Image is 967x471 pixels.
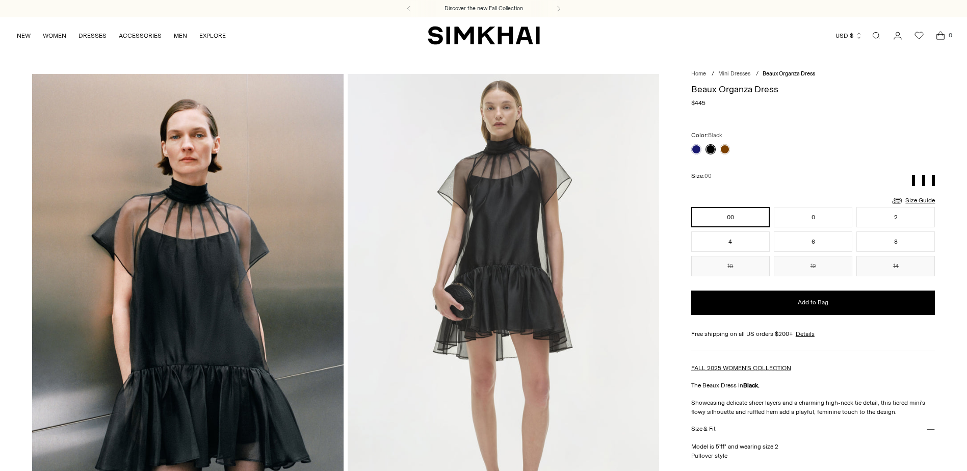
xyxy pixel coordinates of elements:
[798,298,828,307] span: Add to Bag
[691,207,770,227] button: 00
[774,231,852,252] button: 6
[691,70,935,78] nav: breadcrumbs
[946,31,955,40] span: 0
[856,231,935,252] button: 8
[856,256,935,276] button: 14
[691,98,705,108] span: $445
[774,256,852,276] button: 12
[887,25,908,46] a: Go to the account page
[708,132,722,139] span: Black
[743,382,760,389] strong: Black.
[866,25,886,46] a: Open search modal
[445,5,523,13] a: Discover the new Fall Collection
[691,416,935,442] button: Size & Fit
[691,442,935,460] p: Model is 5'11" and wearing size 2 Pullover style
[718,70,750,77] a: Mini Dresses
[774,207,852,227] button: 0
[17,24,31,47] a: NEW
[691,381,935,390] p: The Beaux Dress in
[691,426,716,432] h3: Size & Fit
[691,70,706,77] a: Home
[691,329,935,338] div: Free shipping on all US orders $200+
[691,231,770,252] button: 4
[691,171,712,181] label: Size:
[891,194,935,207] a: Size Guide
[174,24,187,47] a: MEN
[712,70,714,78] div: /
[691,291,935,315] button: Add to Bag
[199,24,226,47] a: EXPLORE
[704,173,712,179] span: 00
[756,70,759,78] div: /
[691,85,935,94] h1: Beaux Organza Dress
[691,398,935,416] p: Showcasing delicate sheer layers and a charming high-neck tie detail, this tiered mini's flowy si...
[691,364,791,372] a: FALL 2025 WOMEN'S COLLECTION
[428,25,540,45] a: SIMKHAI
[856,207,935,227] button: 2
[691,130,722,140] label: Color:
[119,24,162,47] a: ACCESSORIES
[930,25,951,46] a: Open cart modal
[43,24,66,47] a: WOMEN
[79,24,107,47] a: DRESSES
[763,70,815,77] span: Beaux Organza Dress
[691,256,770,276] button: 10
[909,25,929,46] a: Wishlist
[835,24,863,47] button: USD $
[796,329,815,338] a: Details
